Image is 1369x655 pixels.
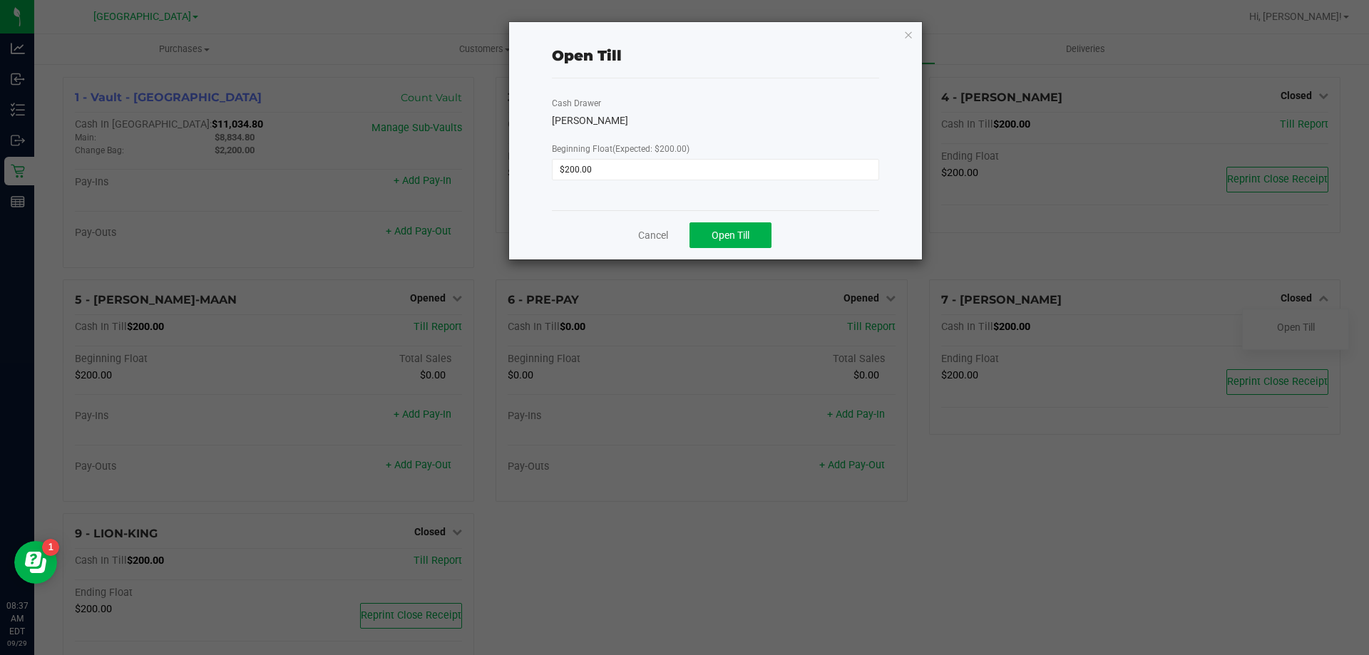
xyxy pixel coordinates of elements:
[42,539,59,556] iframe: Resource center unread badge
[689,222,771,248] button: Open Till
[552,97,601,110] label: Cash Drawer
[552,113,879,128] div: [PERSON_NAME]
[712,229,749,241] span: Open Till
[14,541,57,584] iframe: Resource center
[638,228,668,243] a: Cancel
[612,144,689,154] span: (Expected: $200.00)
[552,144,689,154] span: Beginning Float
[552,45,622,66] div: Open Till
